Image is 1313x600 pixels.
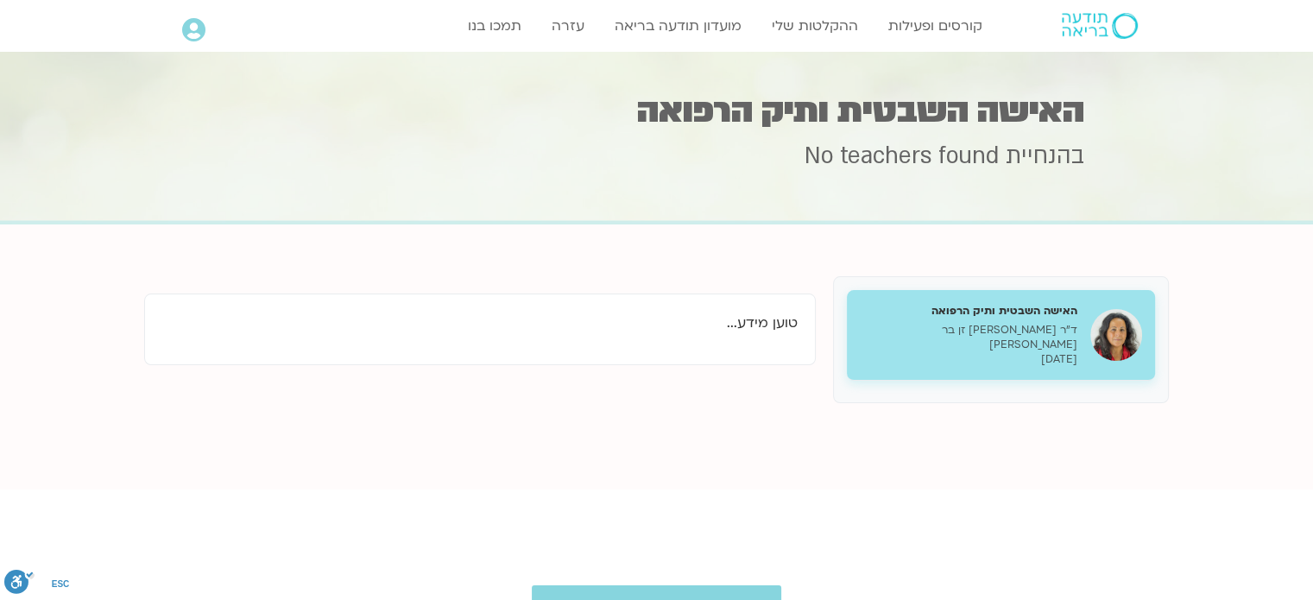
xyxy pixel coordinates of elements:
[606,9,750,42] a: מועדון תודעה בריאה
[1062,13,1138,39] img: תודעה בריאה
[860,303,1077,319] h5: האישה השבטית ותיק הרפואה
[1090,309,1142,361] img: האישה השבטית ותיק הרפואה
[860,352,1077,367] p: [DATE]
[230,94,1084,128] h1: האישה השבטית ותיק הרפואה
[763,9,867,42] a: ההקלטות שלי
[459,9,530,42] a: תמכו בנו
[805,141,999,172] span: No teachers found
[162,312,798,335] p: טוען מידע...
[1006,141,1084,172] span: בהנחיית
[543,9,593,42] a: עזרה
[860,323,1077,352] p: ד״ר [PERSON_NAME] זן בר [PERSON_NAME]
[880,9,991,42] a: קורסים ופעילות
